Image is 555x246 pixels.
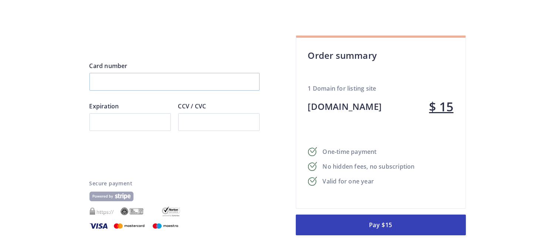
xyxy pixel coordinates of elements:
img: stripe [89,192,133,201]
iframe: Secure card number input frame [96,78,253,84]
p: No hidden fees, no subscription [323,162,415,171]
img: check [308,162,317,171]
label: CCV / CVC [178,102,260,113]
img: check [308,147,317,156]
iframe: Secure expiration date input frame [96,118,165,124]
h3: $ 15 [429,98,454,115]
h4: [DOMAIN_NAME] [308,100,382,113]
p: One-time payment [323,147,377,156]
img: visa [89,223,108,229]
label: Expiration [89,102,171,113]
img: mastercard [114,223,145,229]
p: 1 Domain for listing site [308,84,454,93]
img: ssl [120,207,143,216]
img: check [308,177,317,186]
img: https [89,208,114,215]
h4: Order summary [308,49,454,62]
img: norton [162,206,180,216]
p: Secure payment [89,179,186,188]
img: maestro [153,223,179,229]
label: Card number [89,61,260,73]
button: Pay $15 [296,215,466,235]
iframe: Secure CVC input frame [185,118,253,124]
p: Valid for one year [323,177,374,186]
